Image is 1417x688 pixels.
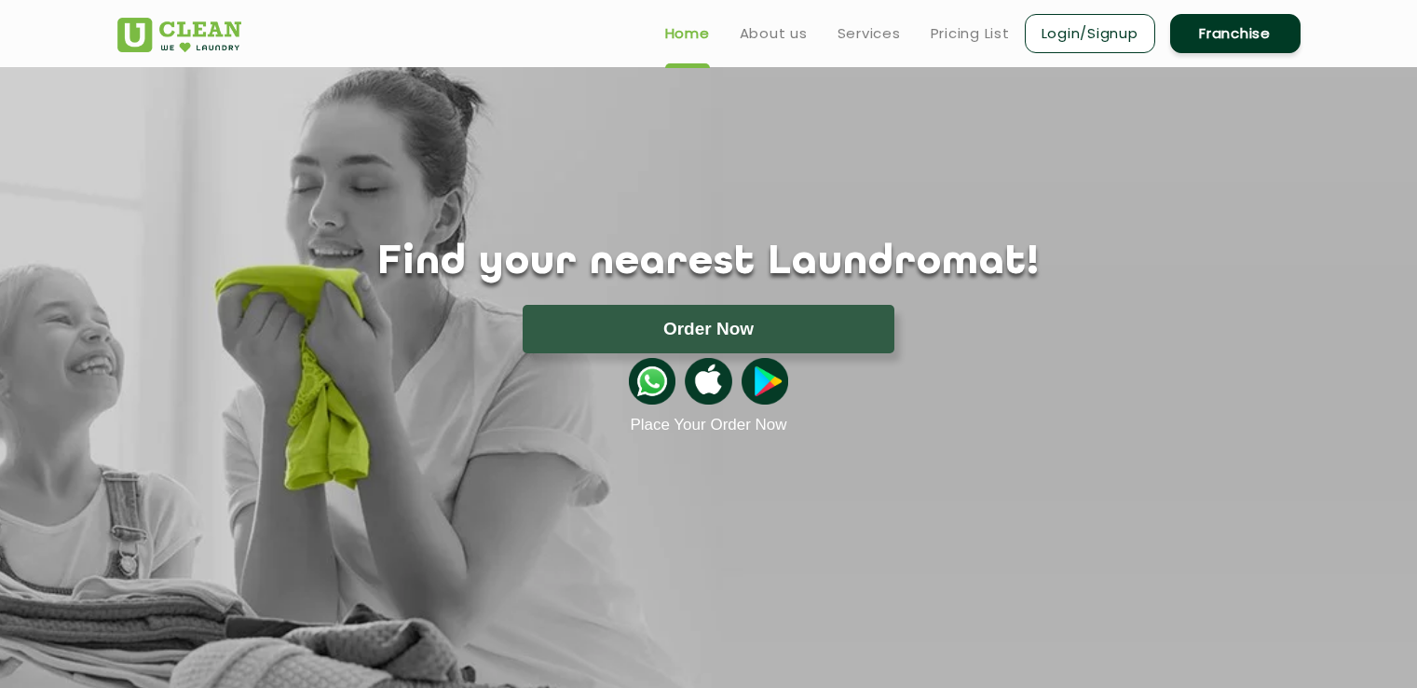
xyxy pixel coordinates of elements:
[740,22,808,45] a: About us
[630,416,786,434] a: Place Your Order Now
[931,22,1010,45] a: Pricing List
[103,240,1315,286] h1: Find your nearest Laundromat!
[1025,14,1155,53] a: Login/Signup
[742,358,788,405] img: playstoreicon.png
[1170,14,1301,53] a: Franchise
[629,358,675,405] img: whatsappicon.png
[685,358,731,405] img: apple-icon.png
[523,305,894,353] button: Order Now
[838,22,901,45] a: Services
[665,22,710,45] a: Home
[117,18,241,52] img: UClean Laundry and Dry Cleaning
